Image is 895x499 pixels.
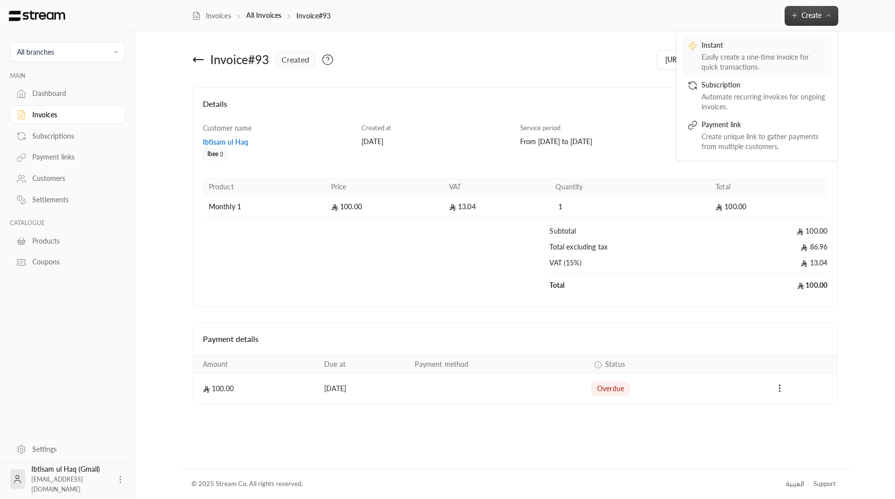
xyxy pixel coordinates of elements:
td: [DATE] [318,374,409,404]
span: [EMAIL_ADDRESS][DOMAIN_NAME] [31,476,83,493]
span: Status [605,359,625,369]
a: Subscriptions [10,126,125,146]
a: Dashboard [10,84,125,103]
div: Products [32,236,113,246]
a: Ibtisam ul HaqIbee :) [203,137,352,158]
div: Ibtisam ul Haq [203,137,352,147]
span: Create [802,11,821,19]
div: © 2025 Stream Co. All rights reserved. [191,479,303,489]
table: Payments [193,355,838,404]
th: Due at [318,355,409,374]
div: Payment link [702,120,827,132]
table: Products [203,178,828,296]
th: VAT [443,178,550,196]
span: Customer name [203,124,252,132]
div: Instant [702,40,827,52]
a: Invoices [192,11,231,21]
span: 1 [555,202,565,212]
div: Payment links [32,152,113,162]
p: Invoice#93 [296,11,331,21]
h4: Payment details [203,333,828,345]
a: Invoices [10,105,125,125]
div: Easily create a one-time invoice for quick transactions. [702,52,827,72]
button: [URL][DOMAIN_NAME] [657,50,760,70]
div: Coupons [32,257,113,267]
img: Logo [8,10,66,21]
th: Total [710,178,827,196]
a: Customers [10,169,125,188]
td: VAT (15%) [549,258,710,274]
div: Subscriptions [32,131,113,141]
td: Total excluding tax [549,242,710,258]
p: MAIN [10,72,125,80]
a: InstantEasily create a one-time invoice for quick transactions. [683,36,832,76]
div: Invoice # 93 [210,52,269,68]
a: Support [810,475,839,493]
a: SubscriptionAutomate recurring invoices for ongoing invoices. [683,76,832,116]
th: Quantity [549,178,710,196]
th: Payment method [409,355,585,374]
div: [DATE] [361,137,511,147]
span: [URL][DOMAIN_NAME] [665,55,740,64]
span: Service period [520,124,560,132]
nav: breadcrumb [192,10,331,21]
td: 100.00 [710,218,827,242]
td: Total [549,274,710,296]
button: Create [785,6,838,26]
td: 100.00 [193,374,318,404]
div: Dashboard [32,88,113,98]
h4: Details [203,98,828,120]
span: overdue [597,384,624,394]
a: Settlements [10,190,125,210]
a: Settings [10,439,125,459]
div: Customers [32,173,113,183]
span: created [281,54,309,66]
a: Payment linkCreate unique link to gather payments from multiple customers. [683,116,832,156]
span: Created at [361,124,391,132]
a: All Invoices [246,11,281,19]
div: العربية [786,479,804,489]
th: Product [203,178,325,196]
div: Settlements [32,195,113,205]
div: Create unique link to gather payments from multiple customers. [702,132,827,152]
button: All branches [10,42,125,62]
th: Amount [193,355,318,374]
td: 100.00 [710,274,827,296]
div: Settings [32,444,113,454]
td: Subtotal [549,218,710,242]
td: 86.96 [710,242,827,258]
p: CATALOGUE [10,219,125,227]
div: From [DATE] to [DATE] [520,137,669,147]
div: Subscription [702,80,827,92]
div: Automate recurring invoices for ongoing invoices. [702,92,827,112]
a: Products [10,231,125,250]
div: Invoices [32,110,113,120]
div: Ibtisam ul Haq (Gmail) [31,464,109,494]
div: All branches [17,47,54,57]
a: Coupons [10,252,125,272]
td: Monthly 1 [203,196,325,218]
th: Price [325,178,443,196]
td: 100.00 [710,196,827,218]
div: Ibee :) [203,148,227,160]
a: Payment links [10,148,125,167]
td: 13.04 [710,258,827,274]
td: 13.04 [443,196,550,218]
td: 100.00 [325,196,443,218]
